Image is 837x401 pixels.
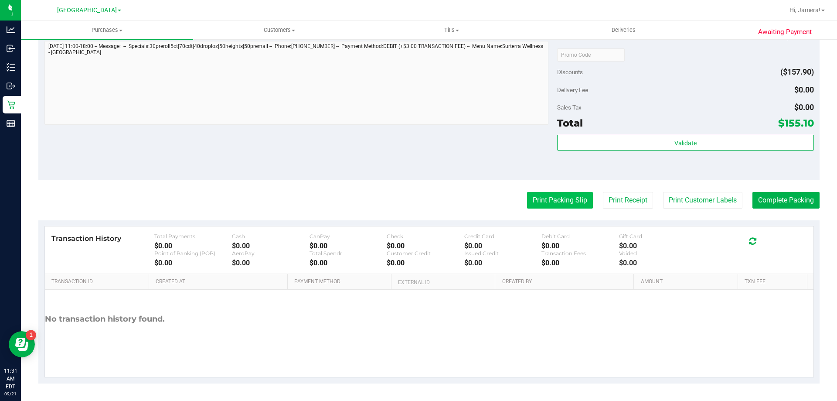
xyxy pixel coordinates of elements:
[232,250,310,257] div: AeroPay
[464,250,542,257] div: Issued Credit
[527,192,593,209] button: Print Packing Slip
[674,140,697,147] span: Validate
[557,48,625,62] input: Promo Code
[538,21,710,39] a: Deliveries
[366,26,537,34] span: Tills
[752,192,820,209] button: Complete Packing
[502,278,630,285] a: Created By
[4,391,17,397] p: 09/21
[541,250,619,257] div: Transaction Fees
[310,233,387,240] div: CanPay
[387,242,464,250] div: $0.00
[794,85,814,94] span: $0.00
[232,259,310,267] div: $0.00
[7,100,15,109] inline-svg: Retail
[232,242,310,250] div: $0.00
[387,233,464,240] div: Check
[294,278,388,285] a: Payment Method
[7,44,15,53] inline-svg: Inbound
[232,233,310,240] div: Cash
[663,192,742,209] button: Print Customer Labels
[9,331,35,357] iframe: Resource center
[387,250,464,257] div: Customer Credit
[794,103,814,112] span: $0.00
[21,26,193,34] span: Purchases
[7,119,15,128] inline-svg: Reports
[557,64,583,80] span: Discounts
[619,250,697,257] div: Voided
[557,86,588,93] span: Delivery Fee
[57,7,117,14] span: [GEOGRAPHIC_DATA]
[619,233,697,240] div: Gift Card
[4,367,17,391] p: 11:31 AM EDT
[758,27,812,37] span: Awaiting Payment
[745,278,803,285] a: Txn Fee
[154,242,232,250] div: $0.00
[464,259,542,267] div: $0.00
[778,117,814,129] span: $155.10
[391,274,495,290] th: External ID
[21,21,193,39] a: Purchases
[464,233,542,240] div: Credit Card
[603,192,653,209] button: Print Receipt
[365,21,538,39] a: Tills
[619,259,697,267] div: $0.00
[193,21,365,39] a: Customers
[557,117,583,129] span: Total
[51,278,146,285] a: Transaction ID
[26,330,36,340] iframe: Resource center unread badge
[789,7,820,14] span: Hi, Jamera!
[557,135,813,151] button: Validate
[619,242,697,250] div: $0.00
[7,82,15,90] inline-svg: Outbound
[310,250,387,257] div: Total Spendr
[541,259,619,267] div: $0.00
[7,63,15,72] inline-svg: Inventory
[641,278,735,285] a: Amount
[194,26,365,34] span: Customers
[557,104,582,111] span: Sales Tax
[156,278,284,285] a: Created At
[387,259,464,267] div: $0.00
[541,242,619,250] div: $0.00
[310,259,387,267] div: $0.00
[7,25,15,34] inline-svg: Analytics
[154,259,232,267] div: $0.00
[780,67,814,76] span: ($157.90)
[600,26,647,34] span: Deliveries
[541,233,619,240] div: Debit Card
[154,233,232,240] div: Total Payments
[154,250,232,257] div: Point of Banking (POB)
[464,242,542,250] div: $0.00
[310,242,387,250] div: $0.00
[45,290,165,349] div: No transaction history found.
